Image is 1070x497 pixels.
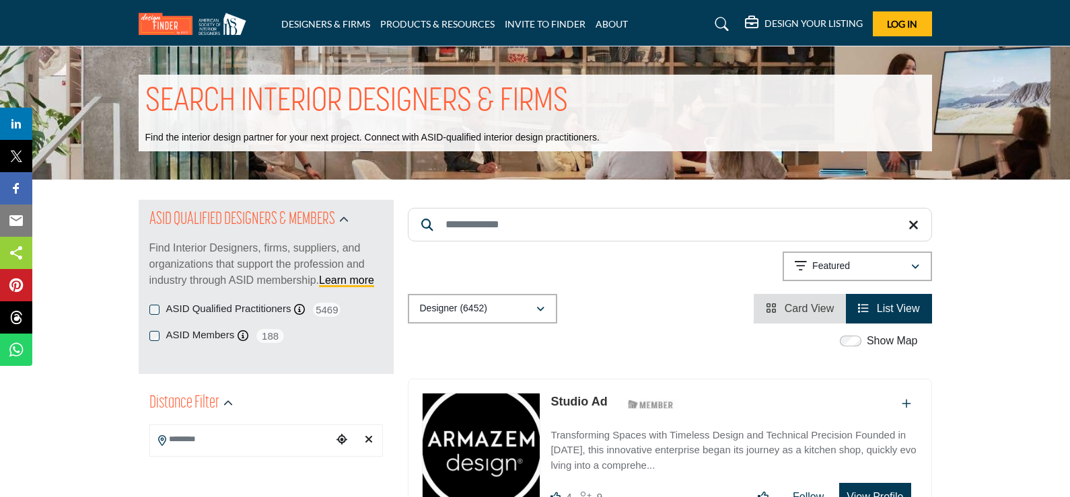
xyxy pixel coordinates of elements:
div: DESIGN YOUR LISTING [745,16,863,32]
span: List View [877,303,920,314]
h1: SEARCH INTERIOR DESIGNERS & FIRMS [145,81,568,123]
div: Choose your current location [332,426,352,455]
button: Featured [783,252,932,281]
a: View List [858,303,919,314]
button: Log In [873,11,932,36]
h2: Distance Filter [149,391,219,416]
button: Designer (6452) [408,294,557,323]
input: ASID Qualified Practitioners checkbox [149,305,159,315]
a: Transforming Spaces with Timeless Design and Technical Precision Founded in [DATE], this innovati... [550,420,917,473]
input: Search Location [150,426,332,453]
img: Site Logo [139,13,253,35]
span: 5469 [312,301,342,318]
span: Card View [785,303,834,314]
p: Transforming Spaces with Timeless Design and Technical Precision Founded in [DATE], this innovati... [550,428,917,473]
label: ASID Members [166,328,235,343]
label: Show Map [867,333,918,349]
p: Find Interior Designers, firms, suppliers, and organizations that support the profession and indu... [149,240,383,289]
img: ASID Members Badge Icon [620,396,681,413]
input: Search Keyword [408,208,932,241]
h2: ASID QUALIFIED DESIGNERS & MEMBERS [149,208,335,232]
li: List View [846,294,931,323]
a: DESIGNERS & FIRMS [281,18,370,30]
p: Featured [812,260,850,273]
a: Search [702,13,738,35]
p: Designer (6452) [420,302,487,315]
a: View Card [766,303,834,314]
span: Log In [887,18,917,30]
h5: DESIGN YOUR LISTING [764,17,863,30]
span: 188 [255,328,285,344]
a: Studio Ad [550,395,607,408]
a: Add To List [902,398,911,410]
a: ABOUT [596,18,628,30]
input: ASID Members checkbox [149,331,159,341]
li: Card View [754,294,846,323]
a: Learn more [319,274,374,286]
a: PRODUCTS & RESOURCES [380,18,495,30]
label: ASID Qualified Practitioners [166,301,291,317]
a: INVITE TO FINDER [505,18,585,30]
p: Find the interior design partner for your next project. Connect with ASID-qualified interior desi... [145,131,600,145]
div: Clear search location [359,426,379,455]
p: Studio Ad [550,393,607,411]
